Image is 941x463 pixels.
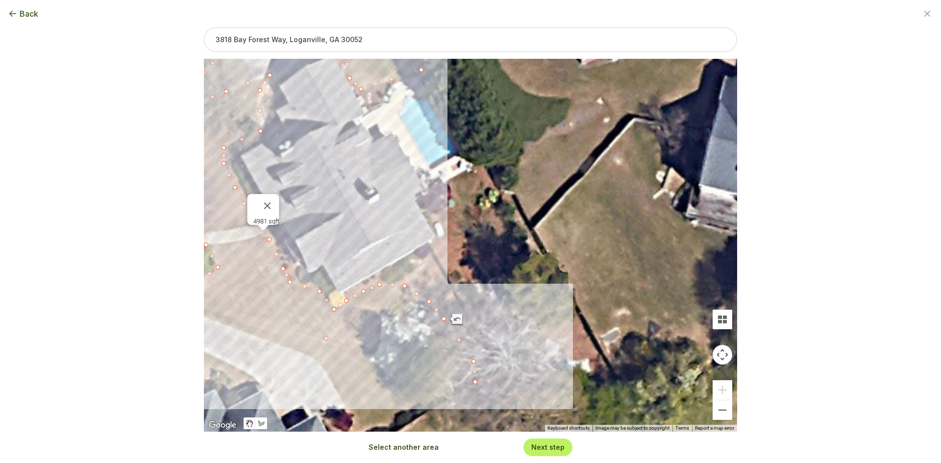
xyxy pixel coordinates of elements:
button: Select another area [369,442,439,452]
button: Tilt map [713,310,732,329]
button: Stop drawing [244,417,255,429]
button: Next step [531,442,565,452]
button: Close [256,194,279,218]
button: Zoom out [713,400,732,420]
button: Back [8,8,38,20]
img: Google [206,419,239,432]
span: Image may be subject to copyright [595,425,669,431]
span: Back [20,8,38,20]
a: Report a map error [695,425,734,431]
button: Map camera controls [713,345,732,365]
div: 4981 sqft [253,218,279,225]
button: Keyboard shortcuts [547,425,590,432]
button: Draw a shape [255,417,267,429]
button: Zoom in [713,380,732,400]
a: Terms (opens in new tab) [675,425,689,431]
a: Open this area in Google Maps (opens a new window) [206,419,239,432]
input: 3818 Bay Forest Way, Loganville, GA 30052 [204,27,737,52]
button: Undo last edit [449,314,464,328]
